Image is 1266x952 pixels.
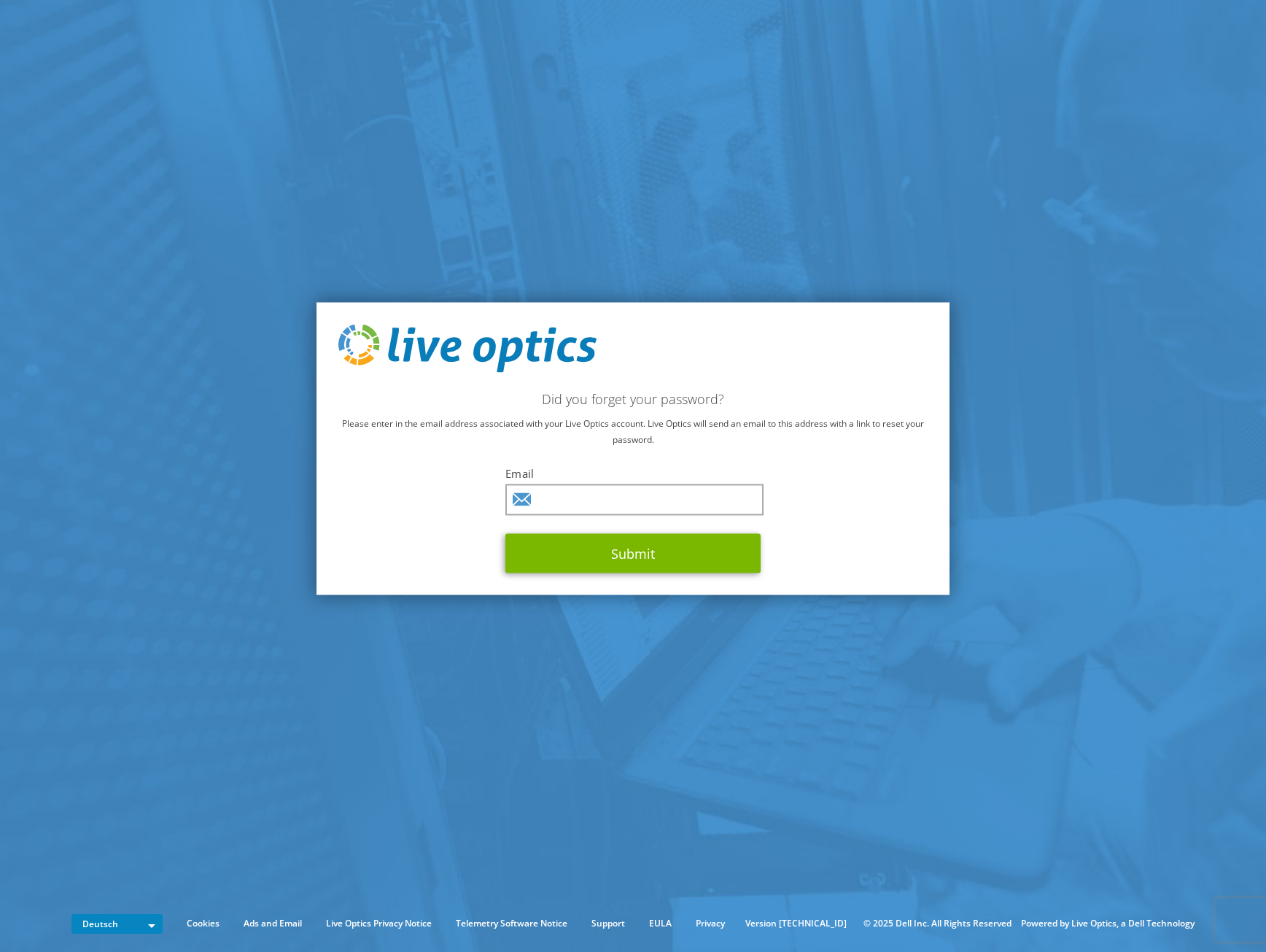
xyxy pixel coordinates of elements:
img: live_optics_svg.svg [338,325,597,373]
a: Privacy [685,916,736,932]
li: © 2025 Dell Inc. All Rights Reserved [856,916,1019,932]
p: Please enter in the email address associated with your Live Optics account. Live Optics will send... [338,415,928,447]
button: Submit [505,533,761,573]
a: EULA [638,916,683,932]
li: Version [TECHNICAL_ID] [738,916,854,932]
a: Cookies [176,916,230,932]
li: Powered by Live Optics, a Dell Technology [1021,916,1195,932]
h2: Did you forget your password? [338,390,928,406]
a: Live Optics Privacy Notice [315,916,443,932]
a: Support [580,916,636,932]
a: Ads and Email [233,916,313,932]
a: Telemetry Software Notice [445,916,578,932]
label: Email [505,465,761,480]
